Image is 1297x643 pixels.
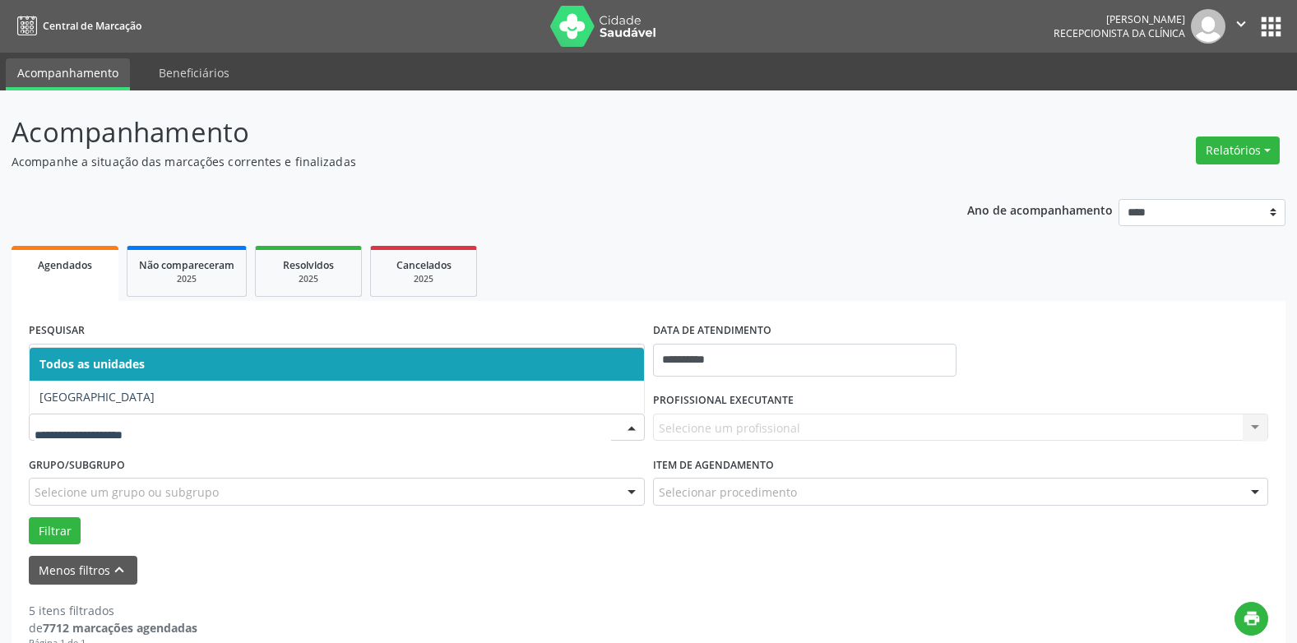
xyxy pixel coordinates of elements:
i: keyboard_arrow_up [110,561,128,579]
button: Relatórios [1196,136,1280,164]
div: 5 itens filtrados [29,602,197,619]
span: [GEOGRAPHIC_DATA] [39,389,155,405]
label: Item de agendamento [653,452,774,478]
button: apps [1257,12,1285,41]
button:  [1225,9,1257,44]
label: DATA DE ATENDIMENTO [653,318,771,344]
span: Agendados [38,258,92,272]
span: Resolvidos [283,258,334,272]
span: Selecione um grupo ou subgrupo [35,483,219,501]
span: Selecionar procedimento [659,483,797,501]
div: de [29,619,197,636]
strong: 7712 marcações agendadas [43,620,197,636]
i: print [1243,609,1261,627]
a: Central de Marcação [12,12,141,39]
button: Menos filtroskeyboard_arrow_up [29,556,137,585]
img: img [1191,9,1225,44]
div: 2025 [382,273,465,285]
div: 2025 [267,273,350,285]
a: Acompanhamento [6,58,130,90]
p: Ano de acompanhamento [967,199,1113,220]
div: [PERSON_NAME] [1054,12,1185,26]
span: Todos as unidades [39,356,145,372]
p: Acompanhamento [12,112,903,153]
a: Beneficiários [147,58,241,87]
span: Recepcionista da clínica [1054,26,1185,40]
i:  [1232,15,1250,33]
label: PROFISSIONAL EXECUTANTE [653,388,794,414]
label: Grupo/Subgrupo [29,452,125,478]
div: 2025 [139,273,234,285]
p: Acompanhe a situação das marcações correntes e finalizadas [12,153,903,170]
button: print [1234,602,1268,636]
span: Cancelados [396,258,452,272]
label: PESQUISAR [29,318,85,344]
span: Central de Marcação [43,19,141,33]
span: Não compareceram [139,258,234,272]
button: Filtrar [29,517,81,545]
